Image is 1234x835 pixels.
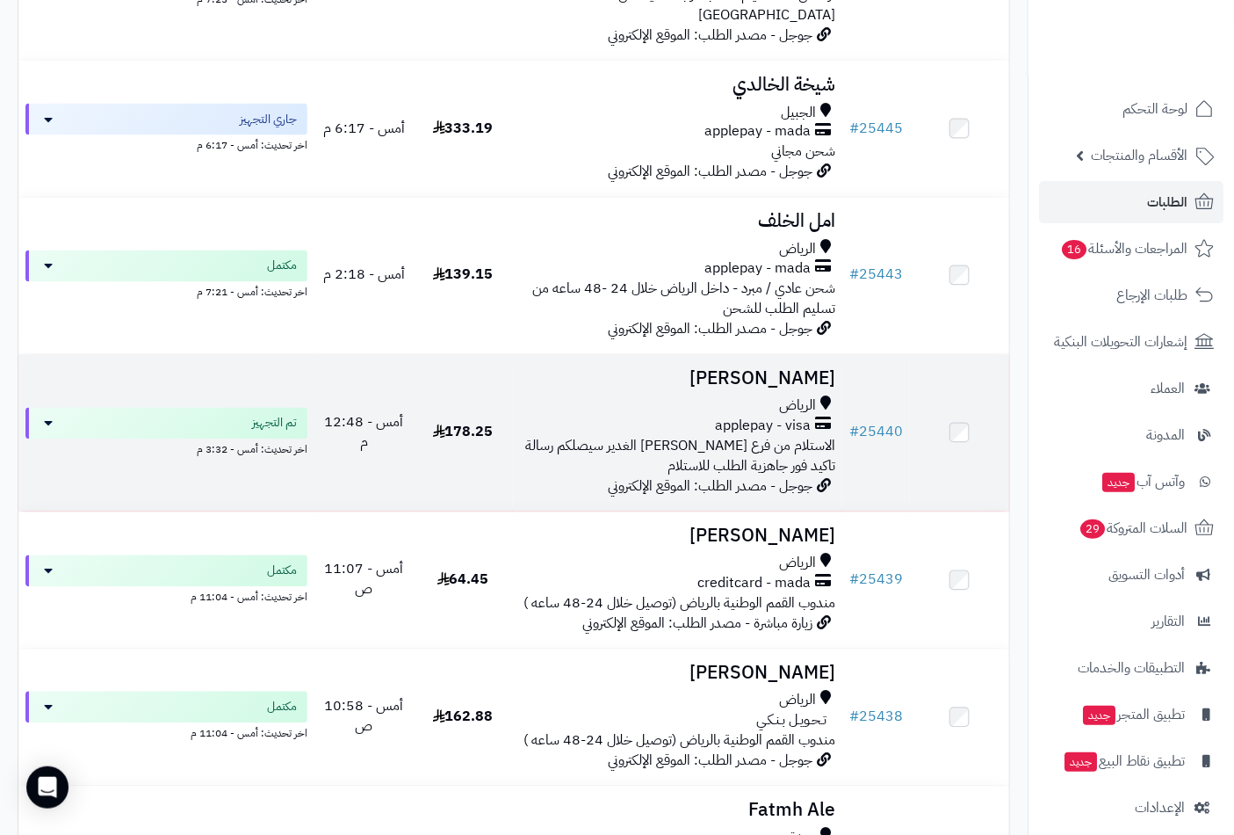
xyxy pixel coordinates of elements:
[779,691,816,711] span: الرياض
[433,422,494,443] span: 178.25
[781,103,816,123] span: الجبيل
[1108,563,1185,587] span: أدوات التسويق
[252,415,297,432] span: تم التجهيز
[433,118,494,139] span: 333.19
[1081,702,1185,727] span: تطبيق المتجر
[267,563,297,580] span: مكتمل
[779,240,816,260] span: الرياض
[1151,609,1185,634] span: التقارير
[1079,516,1187,541] span: السلات المتروكة
[1147,190,1187,214] span: الطلبات
[1151,376,1185,401] span: العملاء
[608,25,812,46] span: جوجل - مصدر الطلب: الموقع الإلكتروني
[1039,740,1223,782] a: تطبيق نقاط البيعجديد
[849,570,903,591] a: #25439
[849,422,859,443] span: #
[433,707,494,728] span: 162.88
[849,118,859,139] span: #
[1039,787,1223,829] a: الإعدادات
[324,696,403,737] span: أمس - 10:58 ص
[1064,752,1097,772] span: جديد
[520,75,836,95] h3: شيخة الخالدي
[1039,88,1223,130] a: لوحة التحكم
[849,118,903,139] a: #25445
[1039,321,1223,363] a: إشعارات التحويلات البنكية
[849,707,903,728] a: #25438
[849,422,903,443] a: #25440
[1078,656,1185,680] span: التطبيقات والخدمات
[1039,228,1223,270] a: المراجعات والأسئلة16
[608,751,812,772] span: جوجل - مصدر الطلب: الموقع الإلكتروني
[1039,554,1223,596] a: أدوات التسويق
[1091,143,1187,168] span: الأقسام والمنتجات
[1039,647,1223,689] a: التطبيقات والخدمات
[771,142,835,163] span: شحن مجاني
[1039,693,1223,736] a: تطبيق المتجرجديد
[756,711,826,731] span: تـحـويـل بـنـكـي
[1080,519,1106,539] span: 29
[1039,414,1223,456] a: المدونة
[324,412,403,454] span: أمس - 12:48 م
[1116,283,1187,308] span: طلبات الإرجاع
[520,369,836,389] h3: [PERSON_NAME]
[26,766,69,809] div: Open Intercom Messenger
[1039,461,1223,503] a: وآتس آبجديد
[25,587,307,606] div: اخر تحديث: أمس - 11:04 م
[520,801,836,821] h3: Fatmh Ale
[849,265,903,286] a: #25443
[849,707,859,728] span: #
[715,417,811,437] span: applepay - visa
[25,135,307,154] div: اخر تحديث: أمس - 6:17 م
[520,212,836,232] h3: امل الخلف
[25,723,307,742] div: اخر تحديث: أمس - 11:04 م
[25,439,307,458] div: اخر تحديث: أمس - 3:32 م
[267,258,297,275] span: مكتمل
[267,699,297,716] span: مكتمل
[1135,795,1185,820] span: الإعدادات
[1102,473,1135,492] span: جديد
[1115,41,1217,78] img: logo-2.png
[437,570,489,591] span: 64.45
[779,396,816,417] span: الرياض
[1146,423,1185,447] span: المدونة
[1039,507,1223,549] a: السلات المتروكة29
[608,476,812,497] span: جوجل - مصدر الطلب: الموقع الإلكتروني
[582,614,812,635] span: زيارة مباشرة - مصدر الطلب: الموقع الإلكتروني
[1100,469,1185,494] span: وآتس آب
[704,122,811,142] span: applepay - mada
[1039,274,1223,316] a: طلبات الإرجاع
[704,259,811,280] span: applepay - mada
[1063,749,1185,773] span: تطبيق نقاط البيع
[520,664,836,684] h3: [PERSON_NAME]
[532,279,835,320] span: شحن عادي / مبرد - داخل الرياض خلال 24 -48 ساعه من تسليم الطلب للشحن
[779,554,816,574] span: الرياض
[520,526,836,547] h3: [PERSON_NAME]
[608,162,812,183] span: جوجل - مصدر الطلب: الموقع الإلكتروني
[323,265,405,286] span: أمس - 2:18 م
[1060,236,1187,261] span: المراجعات والأسئلة
[697,574,811,594] span: creditcard - mada
[433,265,494,286] span: 139.15
[523,593,835,614] span: مندوب القمم الوطنية بالرياض (توصيل خلال 24-48 ساعه )
[1062,240,1087,259] span: 16
[1039,600,1223,643] a: التقارير
[323,118,405,139] span: أمس - 6:17 م
[324,559,403,600] span: أمس - 11:07 ص
[1039,181,1223,223] a: الطلبات
[849,265,859,286] span: #
[525,436,835,477] span: الاستلام من فرع [PERSON_NAME] الغدير سيصلكم رسالة تاكيد فور جاهزية الطلب للاستلام
[1083,706,1115,725] span: جديد
[849,570,859,591] span: #
[1054,330,1187,354] span: إشعارات التحويلات البنكية
[240,111,297,128] span: جاري التجهيز
[1039,367,1223,410] a: العملاء
[608,319,812,340] span: جوجل - مصدر الطلب: الموقع الإلكتروني
[523,730,835,751] span: مندوب القمم الوطنية بالرياض (توصيل خلال 24-48 ساعه )
[25,282,307,301] div: اخر تحديث: أمس - 7:21 م
[1122,97,1187,121] span: لوحة التحكم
